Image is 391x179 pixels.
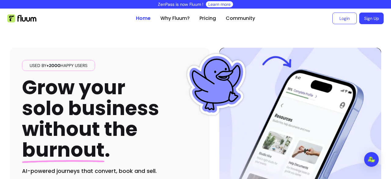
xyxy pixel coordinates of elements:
img: Fluum Logo [7,14,36,22]
a: Login [332,13,357,24]
img: Fluum Duck sticker [186,54,247,115]
a: Home [136,15,151,22]
a: Pricing [199,15,216,22]
a: Why Fluum? [160,15,190,22]
a: Community [226,15,255,22]
p: ZenPass is now Fluum ! [158,1,203,7]
span: +2000 [46,63,60,68]
a: Sign Up [359,13,384,24]
div: Open Intercom Messenger [364,152,379,167]
a: Learn more [208,1,231,7]
h2: AI-powered journeys that convert, book and sell. [22,167,197,175]
span: Used by happy users [27,62,90,69]
h1: Grow your solo business without the . [22,77,159,161]
span: burnout [22,136,104,163]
